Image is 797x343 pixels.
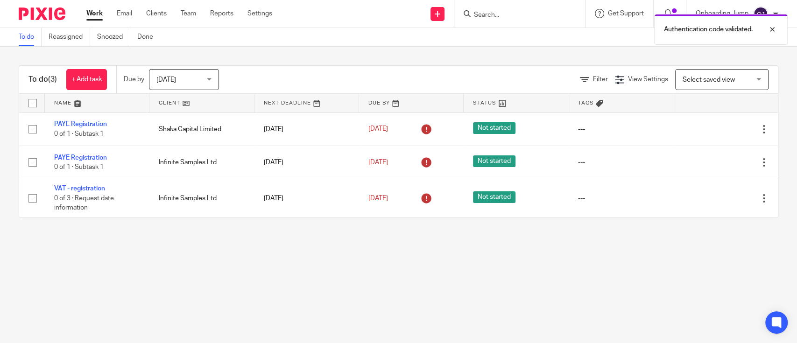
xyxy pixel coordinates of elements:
[368,126,388,133] span: [DATE]
[54,185,105,192] a: VAT - registration
[473,122,515,134] span: Not started
[54,164,104,170] span: 0 of 1 · Subtask 1
[210,9,233,18] a: Reports
[49,28,90,46] a: Reassigned
[117,9,132,18] a: Email
[54,154,107,161] a: PAYE Registration
[86,9,103,18] a: Work
[19,28,42,46] a: To do
[247,9,272,18] a: Settings
[97,28,130,46] a: Snoozed
[254,146,359,179] td: [DATE]
[137,28,160,46] a: Done
[124,75,144,84] p: Due by
[578,158,663,167] div: ---
[254,179,359,217] td: [DATE]
[156,77,176,83] span: [DATE]
[181,9,196,18] a: Team
[54,121,107,127] a: PAYE Registration
[628,76,668,83] span: View Settings
[254,112,359,146] td: [DATE]
[54,195,114,211] span: 0 of 3 · Request date information
[28,75,57,84] h1: To do
[578,194,663,203] div: ---
[368,195,388,202] span: [DATE]
[48,76,57,83] span: (3)
[473,155,515,167] span: Not started
[578,125,663,134] div: ---
[578,100,593,105] span: Tags
[146,9,167,18] a: Clients
[664,25,753,34] p: Authentication code validated.
[683,77,735,83] span: Select saved view
[368,159,388,166] span: [DATE]
[19,7,65,20] img: Pixie
[149,146,254,179] td: Infinite Samples Ltd
[66,69,107,90] a: + Add task
[753,7,768,21] img: svg%3E
[593,76,608,83] span: Filter
[473,191,515,203] span: Not started
[149,112,254,146] td: Shaka Capital Limited
[149,179,254,217] td: Infinite Samples Ltd
[54,131,104,137] span: 0 of 1 · Subtask 1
